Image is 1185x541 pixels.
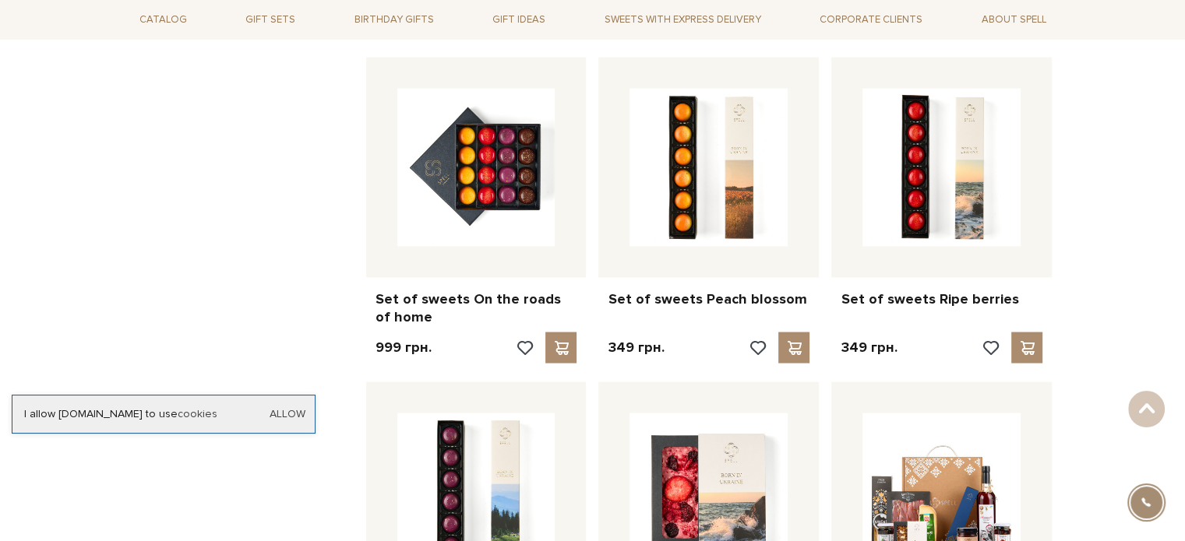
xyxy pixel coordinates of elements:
[348,8,440,32] a: Birthday gifts
[608,290,809,307] a: Set of sweets Peach blossom
[178,407,217,420] a: cookies
[975,8,1053,32] a: About Spell
[376,290,577,326] a: Set of sweets On the roads of home
[133,8,193,32] a: Catalog
[239,8,302,32] a: Gift sets
[270,407,305,421] a: Allow
[486,8,552,32] a: Gift ideas
[608,338,664,356] p: 349 грн.
[813,8,929,32] a: Corporate clients
[841,290,1042,307] a: Set of sweets Ripe berries
[12,407,315,421] div: I allow [DOMAIN_NAME] to use
[376,338,432,356] p: 999 грн.
[598,6,767,33] a: Sweets with express delivery
[841,338,897,356] p: 349 грн.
